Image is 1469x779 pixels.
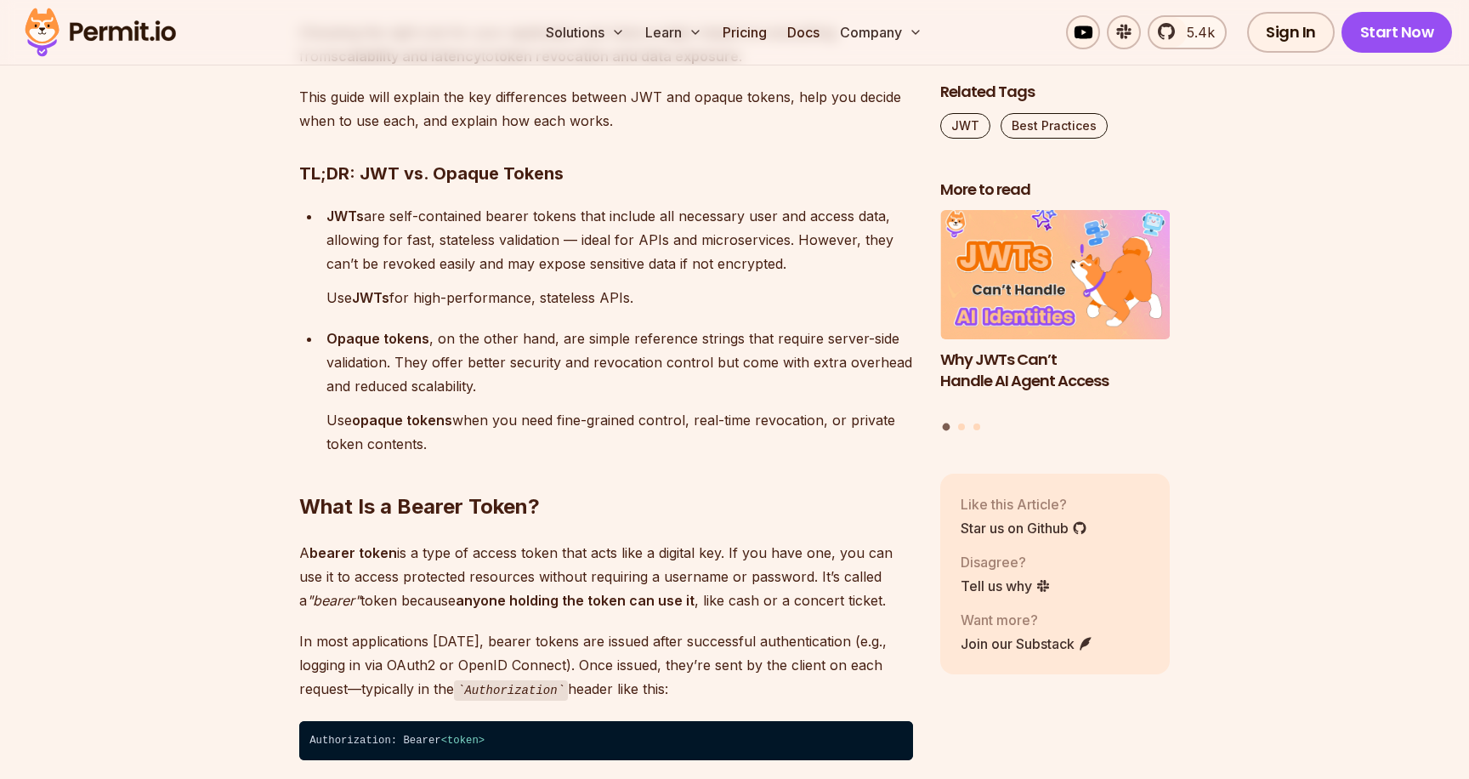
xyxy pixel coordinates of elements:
[1177,22,1215,43] span: 5.4k
[299,85,913,133] p: This guide will explain the key differences between JWT and opaque tokens, help you decide when t...
[326,208,364,225] strong: JWTs
[961,552,1051,572] p: Disagree?
[326,327,913,398] p: , on the other hand, are simple reference strings that require server-side validation. They offer...
[940,211,1170,434] div: Posts
[539,15,632,49] button: Solutions
[1247,12,1335,53] a: Sign In
[780,15,826,49] a: Docs
[638,15,709,49] button: Learn
[352,289,389,306] strong: JWTs
[299,541,913,612] p: A is a type of access token that acts like a digital key. If you have one, you can use it to acce...
[961,610,1093,630] p: Want more?
[961,576,1051,596] a: Tell us why
[326,408,913,456] p: Use when you need fine-grained control, real-time revocation, or private token contents.
[447,735,479,747] span: token
[833,15,929,49] button: Company
[1148,15,1227,49] a: 5.4k
[326,330,429,347] strong: Opaque tokens
[943,424,950,431] button: Go to slide 1
[326,286,913,310] p: Use for high-performance, stateless APIs.
[716,15,774,49] a: Pricing
[961,518,1087,538] a: Star us on Github
[958,424,965,430] button: Go to slide 2
[940,211,1170,413] a: Why JWTs Can’t Handle AI Agent AccessWhy JWTs Can’t Handle AI Agent Access
[299,629,913,702] p: In most applications [DATE], bearer tokens are issued after successful authentication (e.g., logg...
[441,735,485,747] span: < >
[940,179,1170,201] h2: More to read
[309,544,397,561] strong: bearer token
[299,721,913,760] code: Authorization: Bearer
[299,425,913,520] h2: What Is a Bearer Token?
[1341,12,1453,53] a: Start Now
[940,113,990,139] a: JWT
[940,211,1170,413] li: 1 of 3
[307,592,360,609] em: "bearer"
[940,82,1170,103] h2: Related Tags
[961,494,1087,515] p: Like this Article?
[352,412,452,429] strong: opaque tokens
[17,3,184,61] img: Permit logo
[940,350,1170,392] h3: Why JWTs Can’t Handle AI Agent Access
[454,680,568,701] code: Authorization
[299,163,564,184] strong: TL;DR: JWT vs. Opaque Tokens
[940,211,1170,340] img: Why JWTs Can’t Handle AI Agent Access
[973,424,980,430] button: Go to slide 3
[326,204,913,276] p: are self-contained bearer tokens that include all necessary user and access data, allowing for fa...
[1001,113,1108,139] a: Best Practices
[961,634,1093,654] a: Join our Substack
[456,592,695,609] strong: anyone holding the token can use it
